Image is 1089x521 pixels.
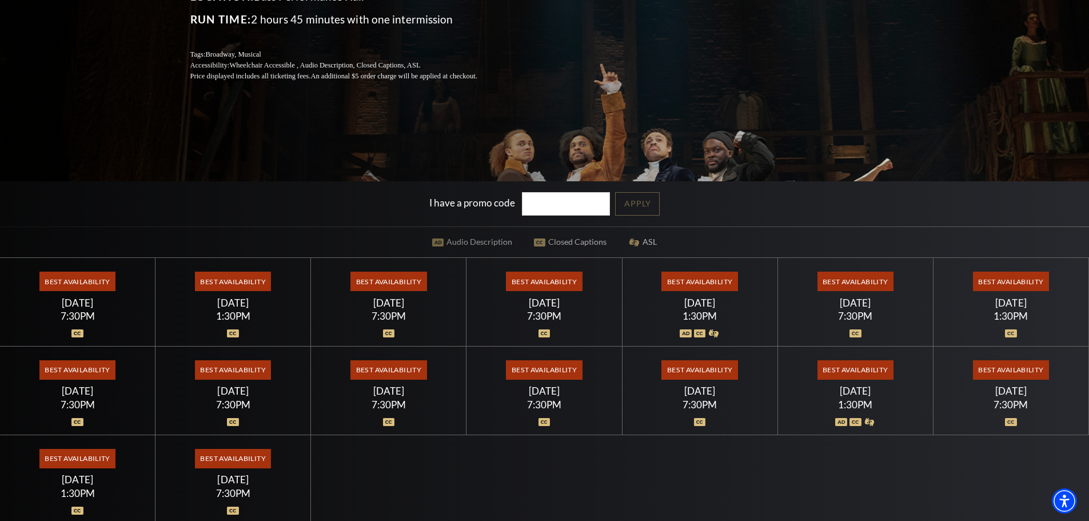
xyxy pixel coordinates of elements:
[310,72,477,80] span: An additional $5 order charge will be applied at checkout.
[661,272,737,291] span: Best Availability
[791,311,919,321] div: 7:30PM
[14,400,142,409] div: 7:30PM
[190,60,505,71] p: Accessibility:
[350,272,426,291] span: Best Availability
[190,71,505,82] p: Price displayed includes all ticketing fees.
[480,400,608,409] div: 7:30PM
[169,385,297,397] div: [DATE]
[14,311,142,321] div: 7:30PM
[325,385,453,397] div: [DATE]
[350,360,426,380] span: Best Availability
[14,385,142,397] div: [DATE]
[169,488,297,498] div: 7:30PM
[636,297,764,309] div: [DATE]
[480,311,608,321] div: 7:30PM
[169,474,297,486] div: [DATE]
[791,385,919,397] div: [DATE]
[947,297,1075,309] div: [DATE]
[229,61,420,69] span: Wheelchair Accessible , Audio Description, Closed Captions, ASL
[205,50,261,58] span: Broadway, Musical
[973,360,1049,380] span: Best Availability
[506,360,582,380] span: Best Availability
[14,474,142,486] div: [DATE]
[39,360,115,380] span: Best Availability
[195,449,271,468] span: Best Availability
[190,49,505,60] p: Tags:
[325,297,453,309] div: [DATE]
[325,400,453,409] div: 7:30PM
[195,272,271,291] span: Best Availability
[429,197,515,209] label: I have a promo code
[480,297,608,309] div: [DATE]
[325,311,453,321] div: 7:30PM
[947,385,1075,397] div: [DATE]
[947,311,1075,321] div: 1:30PM
[1052,488,1077,514] div: Accessibility Menu
[973,272,1049,291] span: Best Availability
[791,297,919,309] div: [DATE]
[169,400,297,409] div: 7:30PM
[636,400,764,409] div: 7:30PM
[947,400,1075,409] div: 7:30PM
[169,297,297,309] div: [DATE]
[39,449,115,468] span: Best Availability
[480,385,608,397] div: [DATE]
[817,360,893,380] span: Best Availability
[169,311,297,321] div: 1:30PM
[195,360,271,380] span: Best Availability
[636,311,764,321] div: 1:30PM
[14,488,142,498] div: 1:30PM
[817,272,893,291] span: Best Availability
[39,272,115,291] span: Best Availability
[661,360,737,380] span: Best Availability
[791,400,919,409] div: 1:30PM
[636,385,764,397] div: [DATE]
[190,13,252,26] span: Run Time:
[14,297,142,309] div: [DATE]
[190,10,505,29] p: 2 hours 45 minutes with one intermission
[506,272,582,291] span: Best Availability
